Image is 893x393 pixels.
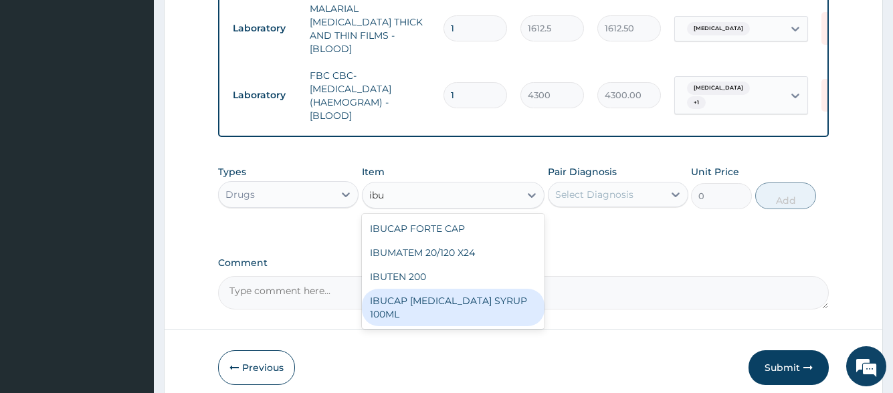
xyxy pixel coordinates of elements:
[78,114,185,249] span: We're online!
[362,241,545,265] div: IBUMATEM 20/120 X24
[25,67,54,100] img: d_794563401_company_1708531726252_794563401
[226,16,303,41] td: Laboratory
[218,166,246,178] label: Types
[691,165,739,178] label: Unit Price
[687,96,706,110] span: + 1
[687,82,750,95] span: [MEDICAL_DATA]
[362,289,545,326] div: IBUCAP [MEDICAL_DATA] SYRUP 100ML
[362,165,385,178] label: Item
[225,188,255,201] div: Drugs
[218,350,295,385] button: Previous
[755,182,816,209] button: Add
[70,75,225,92] div: Chat with us now
[219,7,252,39] div: Minimize live chat window
[555,188,633,201] div: Select Diagnosis
[687,22,750,35] span: [MEDICAL_DATA]
[548,165,617,178] label: Pair Diagnosis
[7,256,255,303] textarea: Type your message and hit 'Enter'
[749,350,829,385] button: Submit
[226,83,303,108] td: Laboratory
[362,217,545,241] div: IBUCAP FORTE CAP
[218,257,828,269] label: Comment
[362,265,545,289] div: IBUTEN 200
[303,62,437,129] td: FBC CBC-[MEDICAL_DATA] (HAEMOGRAM) - [BLOOD]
